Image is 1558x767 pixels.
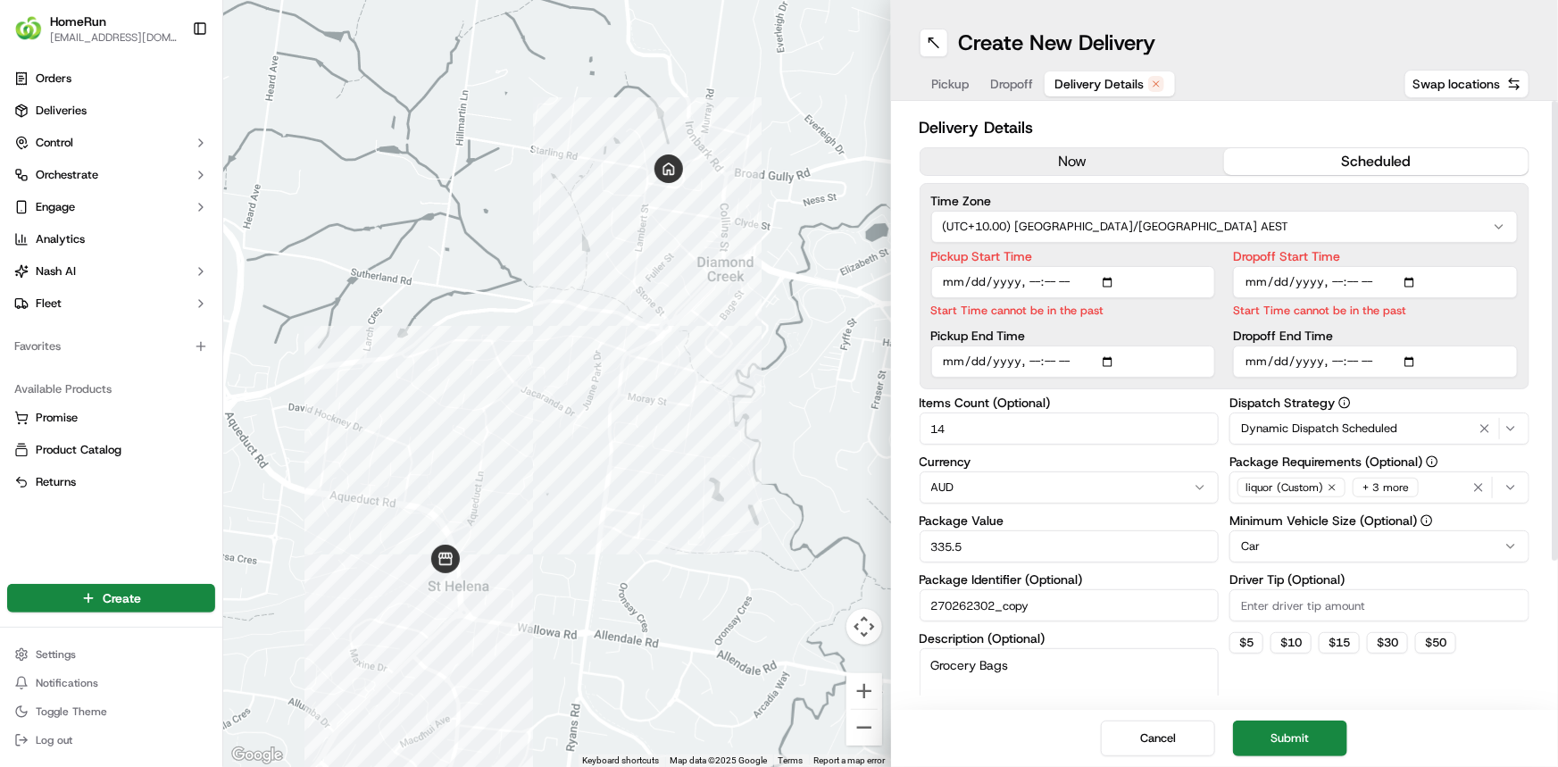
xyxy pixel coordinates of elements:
span: Swap locations [1412,75,1500,93]
h1: Create New Delivery [959,29,1156,57]
a: Terms (opens in new tab) [779,755,804,765]
label: Time Zone [931,195,1519,207]
label: Minimum Vehicle Size (Optional) [1229,514,1529,527]
div: Available Products [7,375,215,404]
button: Zoom out [846,710,882,746]
input: Enter package identifier [920,589,1220,621]
span: Delivery Details [1055,75,1145,93]
label: Driver Tip (Optional) [1229,573,1529,586]
span: Nash AI [36,263,76,279]
button: Product Catalog [7,436,215,464]
label: Currency [920,455,1220,468]
span: Orders [36,71,71,87]
button: HomeRunHomeRun[EMAIL_ADDRESS][DOMAIN_NAME] [7,7,185,50]
button: $5 [1229,632,1263,654]
a: Analytics [7,225,215,254]
button: Log out [7,728,215,753]
img: HomeRun [14,14,43,43]
button: Fleet [7,289,215,318]
h2: Delivery Details [920,115,1530,140]
button: $30 [1367,632,1408,654]
div: Favorites [7,332,215,361]
label: Description (Optional) [920,632,1220,645]
button: Nash AI [7,257,215,286]
input: Enter number of items [920,413,1220,445]
a: Returns [14,474,208,490]
button: now [921,148,1225,175]
button: Engage [7,193,215,221]
span: Dropoff [991,75,1034,93]
p: Start Time cannot be in the past [931,302,1216,319]
span: Map data ©2025 Google [671,755,768,765]
button: [EMAIL_ADDRESS][DOMAIN_NAME] [50,30,178,45]
div: + 3 more [1353,478,1419,497]
button: Toggle Theme [7,699,215,724]
button: $10 [1271,632,1312,654]
label: Dispatch Strategy [1229,396,1529,409]
button: Submit [1233,721,1347,756]
label: Package Identifier (Optional) [920,573,1220,586]
label: Items Count (Optional) [920,396,1220,409]
p: Start Time cannot be in the past [1233,302,1518,319]
button: Minimum Vehicle Size (Optional) [1421,514,1433,527]
label: Pickup Start Time [931,250,1216,263]
label: Package Requirements (Optional) [1229,455,1529,468]
label: Dropoff Start Time [1233,250,1518,263]
button: $15 [1319,632,1360,654]
span: Toggle Theme [36,704,107,719]
a: Product Catalog [14,442,208,458]
span: Analytics [36,231,85,247]
button: $50 [1415,632,1456,654]
button: Settings [7,642,215,667]
button: Returns [7,468,215,496]
span: Engage [36,199,75,215]
span: Deliveries [36,103,87,119]
button: Map camera controls [846,609,882,645]
a: Promise [14,410,208,426]
span: Product Catalog [36,442,121,458]
button: Dispatch Strategy [1338,396,1351,409]
a: Deliveries [7,96,215,125]
span: Log out [36,733,72,747]
button: Promise [7,404,215,432]
span: Fleet [36,296,62,312]
label: Package Value [920,514,1220,527]
button: Orchestrate [7,161,215,189]
a: Report a map error [814,755,886,765]
span: Control [36,135,73,151]
span: Orchestrate [36,167,98,183]
button: HomeRun [50,13,106,30]
textarea: Grocery Bags [920,648,1220,748]
label: Dropoff End Time [1233,329,1518,342]
span: Returns [36,474,76,490]
button: Keyboard shortcuts [583,754,660,767]
button: Control [7,129,215,157]
span: Pickup [932,75,970,93]
span: Create [103,589,141,607]
label: Pickup End Time [931,329,1216,342]
span: liquor (Custom) [1246,480,1323,495]
a: Orders [7,64,215,93]
img: Google [228,744,287,767]
input: Enter driver tip amount [1229,589,1529,621]
a: Open this area in Google Maps (opens a new window) [228,744,287,767]
span: Dynamic Dispatch Scheduled [1241,421,1397,437]
span: Promise [36,410,78,426]
button: Zoom in [846,673,882,709]
input: Enter package value [920,530,1220,563]
button: Create [7,584,215,613]
button: scheduled [1224,148,1529,175]
button: Cancel [1101,721,1215,756]
button: Package Requirements (Optional) [1426,455,1438,468]
button: Swap locations [1404,70,1529,98]
button: Dynamic Dispatch Scheduled [1229,413,1529,445]
button: liquor (Custom)+ 3 more [1229,471,1529,504]
span: Settings [36,647,76,662]
span: Notifications [36,676,98,690]
button: Notifications [7,671,215,696]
